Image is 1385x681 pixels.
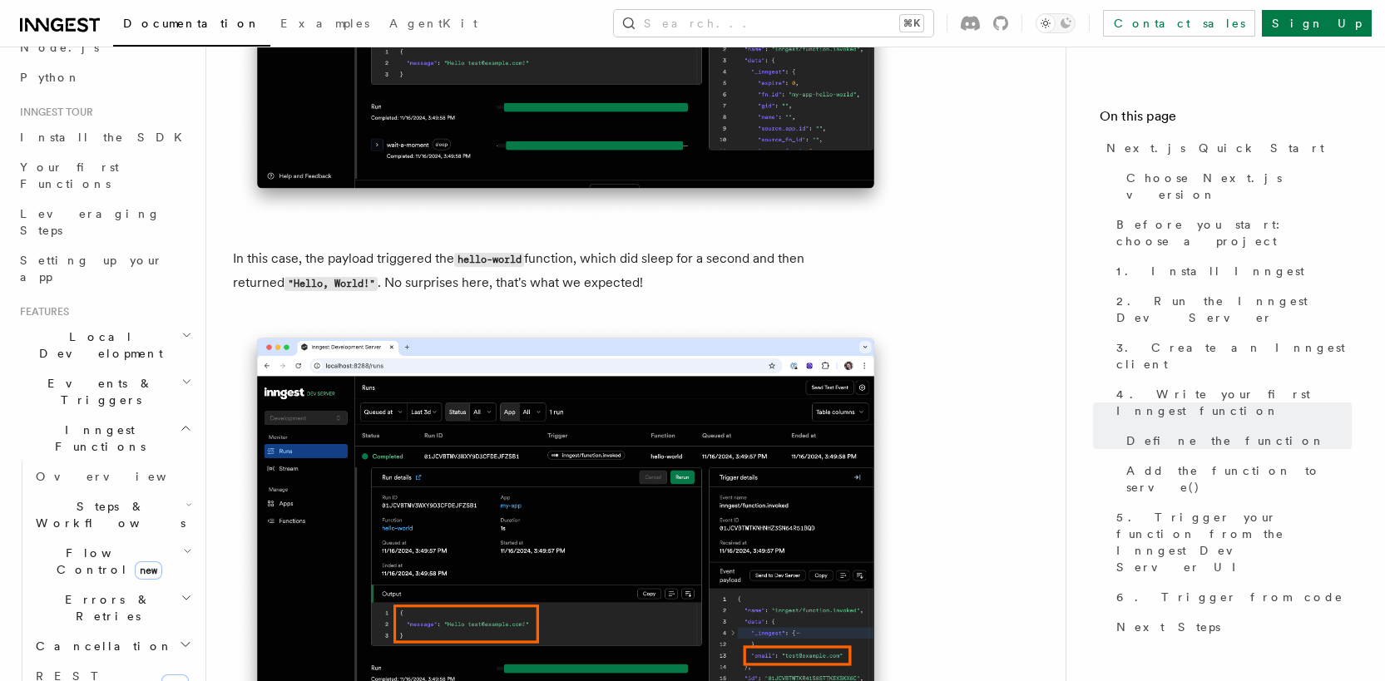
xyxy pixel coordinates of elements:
a: Choose Next.js version [1120,163,1352,210]
p: In this case, the payload triggered the function, which did sleep for a second and then returned ... [233,247,898,295]
a: 3. Create an Inngest client [1110,333,1352,379]
button: Flow Controlnew [29,538,195,585]
a: Sign Up [1262,10,1372,37]
button: Events & Triggers [13,368,195,415]
span: 4. Write your first Inngest function [1116,386,1352,419]
span: Setting up your app [20,254,163,284]
button: Steps & Workflows [29,491,195,538]
a: Next.js Quick Start [1100,133,1352,163]
a: Add the function to serve() [1120,456,1352,502]
a: Documentation [113,5,270,47]
span: Node.js [20,41,99,54]
span: 1. Install Inngest [1116,263,1304,279]
a: 2. Run the Inngest Dev Server [1110,286,1352,333]
a: 1. Install Inngest [1110,256,1352,286]
span: 2. Run the Inngest Dev Server [1116,293,1352,326]
span: Events & Triggers [13,375,181,408]
span: Define the function [1126,432,1325,449]
span: Examples [280,17,369,30]
a: Python [13,62,195,92]
span: Inngest tour [13,106,93,119]
a: Next Steps [1110,612,1352,642]
span: Leveraging Steps [20,207,161,237]
span: Flow Control [29,545,183,578]
a: Overview [29,461,195,491]
h4: On this page [1100,106,1352,133]
a: AgentKit [379,5,487,45]
a: Setting up your app [13,245,195,292]
span: Features [13,305,69,318]
button: Inngest Functions [13,415,195,461]
a: Define the function [1120,426,1352,456]
span: Overview [36,470,207,483]
button: Errors & Retries [29,585,195,631]
span: 5. Trigger your function from the Inngest Dev Server UI [1116,509,1352,575]
span: Python [20,71,81,84]
span: AgentKit [389,17,477,30]
span: Local Development [13,328,181,362]
kbd: ⌘K [900,15,923,32]
span: 6. Trigger from code [1116,589,1343,605]
span: 3. Create an Inngest client [1116,339,1352,373]
a: 5. Trigger your function from the Inngest Dev Server UI [1110,502,1352,582]
span: Steps & Workflows [29,498,185,531]
span: new [135,561,162,580]
a: Examples [270,5,379,45]
span: Inngest Functions [13,422,180,455]
span: Next Steps [1116,619,1220,635]
a: Install the SDK [13,122,195,152]
span: Add the function to serve() [1126,462,1352,496]
span: Before you start: choose a project [1116,216,1352,249]
code: "Hello, World!" [284,277,378,291]
span: Next.js Quick Start [1106,140,1324,156]
code: hello-world [454,253,524,267]
span: Install the SDK [20,131,192,144]
a: Leveraging Steps [13,199,195,245]
a: 6. Trigger from code [1110,582,1352,612]
a: 4. Write your first Inngest function [1110,379,1352,426]
button: Toggle dark mode [1036,13,1076,33]
button: Local Development [13,322,195,368]
a: Node.js [13,32,195,62]
a: Your first Functions [13,152,195,199]
button: Cancellation [29,631,195,661]
span: Documentation [123,17,260,30]
a: Contact sales [1103,10,1255,37]
span: Your first Functions [20,160,119,190]
a: Before you start: choose a project [1110,210,1352,256]
button: Search...⌘K [614,10,933,37]
span: Cancellation [29,638,173,654]
span: Errors & Retries [29,591,181,624]
span: Choose Next.js version [1126,170,1352,203]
